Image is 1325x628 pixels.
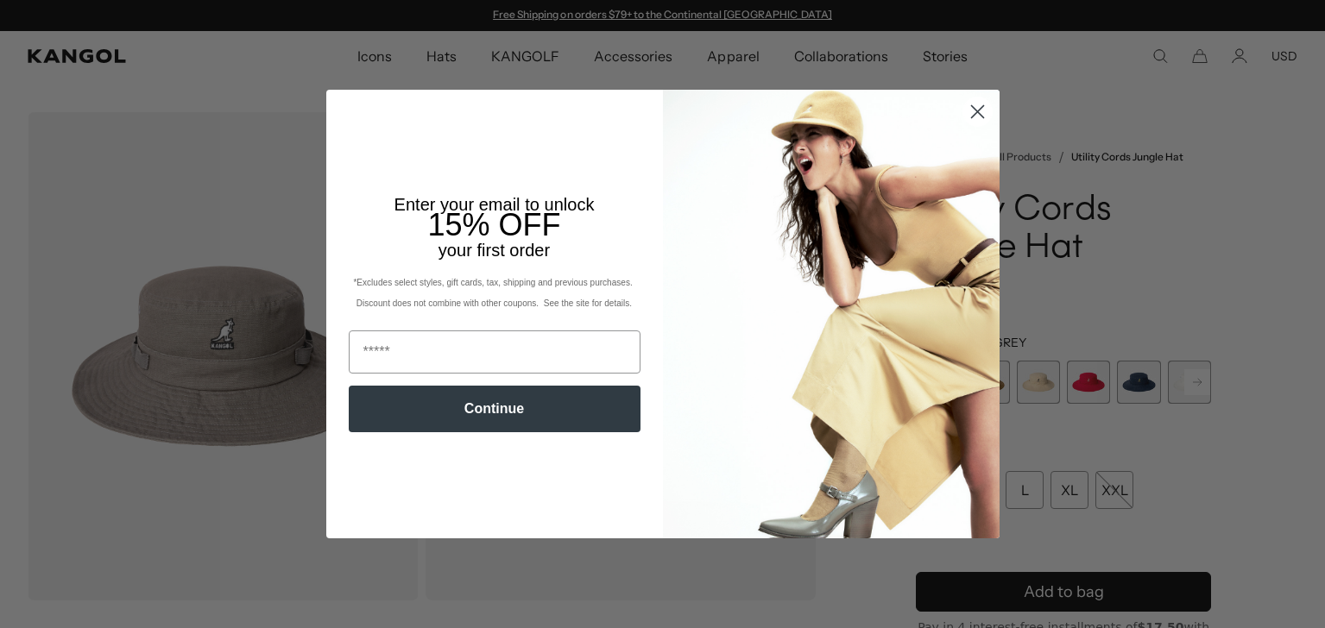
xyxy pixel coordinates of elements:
[439,241,550,260] span: your first order
[427,207,560,242] span: 15% OFF
[349,386,640,432] button: Continue
[663,90,1000,538] img: 93be19ad-e773-4382-80b9-c9d740c9197f.jpeg
[962,97,993,127] button: Close dialog
[353,278,634,308] span: *Excludes select styles, gift cards, tax, shipping and previous purchases. Discount does not comb...
[349,330,640,374] input: Email
[394,195,595,214] span: Enter your email to unlock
